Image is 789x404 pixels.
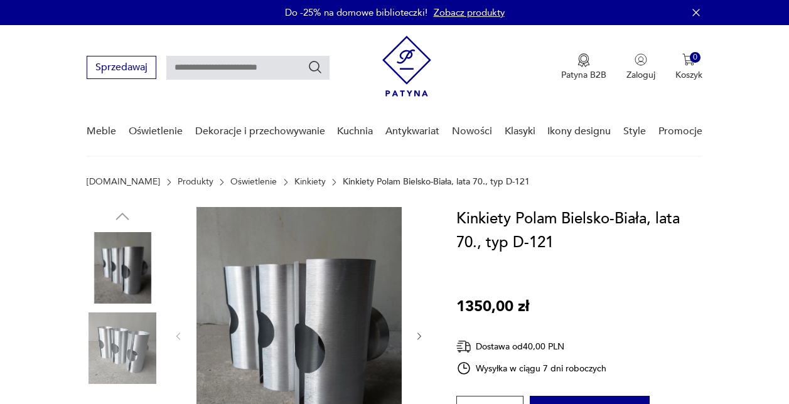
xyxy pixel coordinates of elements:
[635,53,647,66] img: Ikonka użytkownika
[577,53,590,67] img: Ikona medalu
[87,107,116,156] a: Meble
[294,177,326,187] a: Kinkiety
[623,107,646,156] a: Style
[675,53,702,81] button: 0Koszyk
[87,177,160,187] a: [DOMAIN_NAME]
[561,53,606,81] button: Patyna B2B
[87,312,158,384] img: Zdjęcie produktu Kinkiety Polam Bielsko-Biała, lata 70., typ D-121
[626,53,655,81] button: Zaloguj
[456,207,702,255] h1: Kinkiety Polam Bielsko-Biała, lata 70., typ D-121
[87,232,158,304] img: Zdjęcie produktu Kinkiety Polam Bielsko-Biała, lata 70., typ D-121
[682,53,695,66] img: Ikona koszyka
[561,53,606,81] a: Ikona medaluPatyna B2B
[308,60,323,75] button: Szukaj
[230,177,277,187] a: Oświetlenie
[382,36,431,97] img: Patyna - sklep z meblami i dekoracjami vintage
[285,6,427,19] p: Do -25% na domowe biblioteczki!
[456,295,529,319] p: 1350,00 zł
[505,107,535,156] a: Klasyki
[385,107,439,156] a: Antykwariat
[456,339,471,354] img: Ikona dostawy
[452,107,492,156] a: Nowości
[343,177,530,187] p: Kinkiety Polam Bielsko-Biała, lata 70., typ D-121
[561,69,606,81] p: Patyna B2B
[658,107,702,156] a: Promocje
[178,177,213,187] a: Produkty
[195,107,325,156] a: Dekoracje i przechowywanie
[129,107,183,156] a: Oświetlenie
[547,107,611,156] a: Ikony designu
[626,69,655,81] p: Zaloguj
[690,52,700,63] div: 0
[434,6,505,19] a: Zobacz produkty
[337,107,373,156] a: Kuchnia
[456,361,607,376] div: Wysyłka w ciągu 7 dni roboczych
[456,339,607,354] div: Dostawa od 40,00 PLN
[87,64,156,73] a: Sprzedawaj
[675,69,702,81] p: Koszyk
[87,56,156,79] button: Sprzedawaj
